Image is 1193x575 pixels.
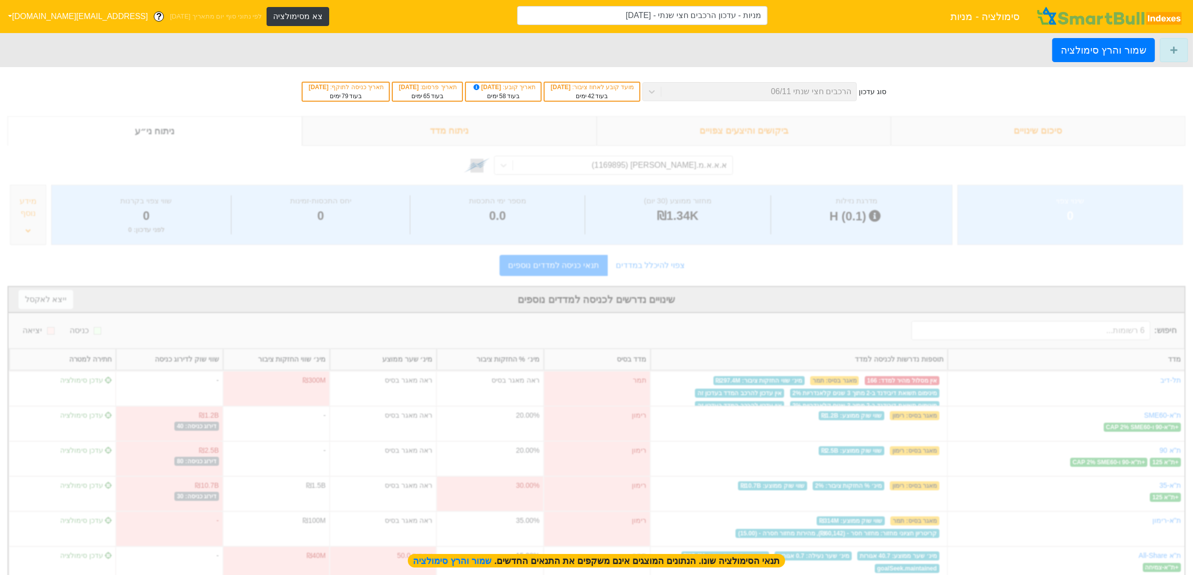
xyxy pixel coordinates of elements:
[413,195,582,207] div: מספר ימי התכסות
[174,422,219,431] span: דירוג כניסה: 40
[543,371,650,406] div: תמר
[1150,493,1181,502] span: + ת''א 125
[64,195,228,207] div: שווי צפוי בקרנות
[115,371,222,406] div: -
[330,349,436,370] div: Toggle SortBy
[60,376,112,384] span: עדכן סימולציה
[306,480,326,491] div: ₪1.5B
[64,225,228,235] div: לפני עדכון : 0
[234,207,408,225] div: 0
[174,457,219,466] span: דירוג כניסה: 80
[307,550,326,561] div: ₪40M
[19,290,73,309] button: ייצא לאקסל
[951,7,1020,27] span: סימולציה - מניות
[543,406,650,441] div: רימון
[695,389,784,398] span: אין עדכון להרכב המדד בעדכון זה
[813,481,884,490] span: מינ׳ % החזקות ציבור : 2%
[500,255,607,276] a: תנאי כניסה למדדים נוספים
[60,411,112,419] span: עדכן סימולציה
[774,207,940,226] div: H (0.1)
[342,93,348,100] span: 79
[550,83,634,92] div: מועד קובע לאחוז ציבור :
[736,529,939,538] span: קריטריון חציוני מחזור : מחזור חסר - (₪60,142), מהירות מחזור חסרה - (15.00)
[819,411,884,420] span: שווי שוק ממוצע : ₪1.2B
[790,401,939,410] span: מינימום תשואת דיבידנד ב-2 מתוך 3 שנים קלאנדריות 2%
[651,349,947,370] div: Toggle SortBy
[543,476,650,511] div: רימון
[810,376,859,385] span: מאגר בסיס : תמר
[859,87,886,97] div: סוג עדכון
[517,6,768,25] input: מניות - עדכון הרכבים חצי שנתי - 06/11/25
[775,551,852,560] span: מינ׳ שער נעילה : 0.7 אגורות
[911,321,1176,340] span: חיפוש :
[819,446,884,455] span: שווי שוק ממוצע : ₪2.5B
[64,207,228,225] div: 0
[681,551,769,560] span: מינ׳ שווי החזקות ציבור : ₪37.4M
[516,480,540,491] div: 30.00%
[492,375,540,386] div: ראה מאגר בסיס
[1035,7,1185,27] img: SmartBull
[971,195,1170,207] div: שינוי צפוי
[516,550,540,561] div: 15.00%
[199,410,219,421] div: ₪1.2B
[308,83,384,92] div: תאריך כניסה לתוקף :
[516,515,540,526] div: 35.00%
[1139,551,1181,559] a: ת''א All-Share
[267,7,329,26] button: צא מסימולציה
[398,83,457,92] div: תאריך פרסום :
[875,564,939,573] span: goalSeek.maintained
[890,516,939,525] span: מאגר בסיס : תמר
[588,93,594,100] span: 42
[857,551,939,560] span: מינ׳ שער ממוצע : 40.7 אגורות
[597,116,891,146] div: ביקושים והיצעים צפויים
[544,349,650,370] div: Toggle SortBy
[588,207,768,225] div: ₪1.34K
[60,481,112,489] span: עדכן סימולציה
[195,480,218,491] div: ₪10.7B
[1159,481,1181,489] a: ת"א-35
[1104,423,1181,432] span: + ת"א-90 ו-CAP 2% SME60
[550,92,634,101] div: בעוד ימים
[499,93,506,100] span: 58
[308,92,384,101] div: בעוד ימים
[413,556,494,566] span: שמור והרץ סימולציה
[516,445,540,456] div: 20.00%
[437,349,543,370] div: Toggle SortBy
[19,292,1174,307] div: שינויים נדרשים לכניסה למדדים נוספים
[60,446,112,454] span: עדכן סימולציה
[890,411,939,420] span: מאגר בסיס : רימון
[115,511,222,546] div: -
[713,376,805,385] span: מינ׳ שווי החזקות ציבור : ₪297.4M
[385,410,433,421] div: ראה מאגר בסיס
[543,511,650,546] div: רימון
[865,376,939,385] span: אין מסלול מהיר למדד : 166
[170,12,262,22] span: לפי נתוני סוף יום מתאריך [DATE]
[738,481,807,490] span: שווי שוק ממוצע : ₪10.7B
[1159,446,1181,454] a: ת''א 90
[817,516,885,525] span: שווי שוק ממוצע : ₪314M
[302,116,597,146] div: ניתוח מדד
[408,554,786,567] span: תנאי הסימולציה שונו. הנתונים המוצגים אינם משקפים את התנאים החדשים.
[23,325,42,337] div: יציאה
[399,84,420,91] span: [DATE]
[1150,458,1181,467] span: + ת''א 125
[234,195,408,207] div: יחס התכסות-זמינות
[890,481,939,490] span: מאגר בסיס : רימון
[890,446,939,455] span: מאגר בסיס : רימון
[464,152,490,178] img: tase link
[385,515,433,526] div: ראה מאגר בסיס
[385,375,433,386] div: ראה מאגר בסיס
[323,445,326,456] div: -
[774,195,940,207] div: מדרגת נזילות
[398,92,457,101] div: בעוד ימים
[385,480,433,491] div: ראה מאגר בסיס
[116,349,222,370] div: Toggle SortBy
[1160,376,1181,384] a: תל-דיב
[971,207,1170,225] div: 0
[471,92,536,101] div: בעוד ימים
[948,349,1184,370] div: Toggle SortBy
[1070,458,1147,467] span: + ת"א-90 ו-CAP 2% SME60
[10,349,115,370] div: Toggle SortBy
[60,551,112,559] span: עדכן סימולציה
[70,325,89,337] div: כניסה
